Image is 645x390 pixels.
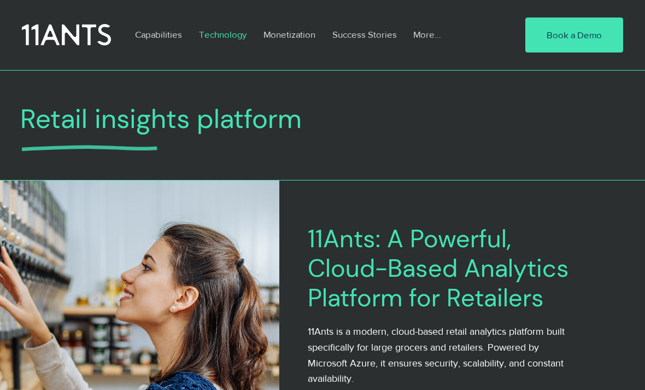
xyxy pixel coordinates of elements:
[127,22,492,47] nav: Site
[308,326,565,384] span: 11Ants is a modern, cloud-based retail analytics platform built specifically for large grocers an...
[308,223,569,314] span: 11Ants: A Powerful, Cloud-Based Analytics Platform for Retailers
[547,28,602,42] span: Book a Demo
[130,22,187,47] p: Capabilities
[525,18,623,53] a: Book a Demo
[327,22,402,47] p: Success Stories
[127,22,191,47] a: Capabilities
[255,22,324,47] a: Monetization
[20,102,302,136] span: Retail insights platform
[324,22,405,47] a: Success Stories
[193,22,252,47] p: Technology
[191,22,255,47] a: Technology
[258,22,321,47] p: Monetization
[408,22,447,47] p: More...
